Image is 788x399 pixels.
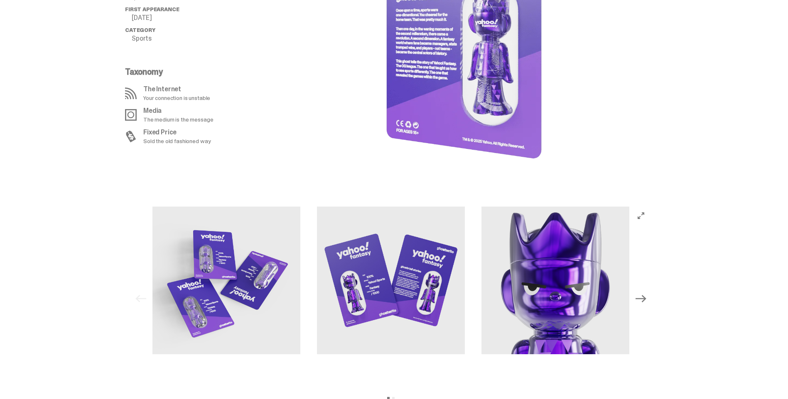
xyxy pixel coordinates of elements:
[125,68,253,76] p: Taxonomy
[143,86,210,92] p: The Internet
[143,138,211,144] p: Sold the old fashioned way
[143,129,211,136] p: Fixed Price
[317,207,465,354] img: Yahoo-MG-2.png
[143,107,214,114] p: Media
[632,290,650,308] button: Next
[152,207,300,354] img: Yahoo-MG-1.png
[143,95,210,101] p: Your connection is unstable
[636,211,646,221] button: View full-screen
[481,207,629,354] img: Yahoo-MG-3.png
[125,6,179,13] span: First Appearance
[132,35,258,42] p: Sports
[125,27,155,34] span: Category
[143,117,214,122] p: The medium is the message
[132,15,258,21] p: [DATE]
